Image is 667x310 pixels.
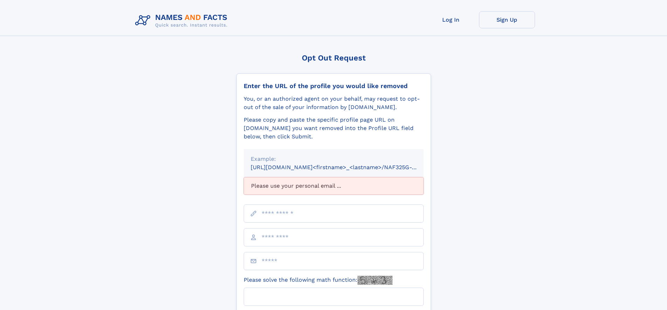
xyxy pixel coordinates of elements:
small: [URL][DOMAIN_NAME]<firstname>_<lastname>/NAF325G-xxxxxxxx [251,164,437,171]
div: Please use your personal email ... [244,177,424,195]
div: Example: [251,155,417,163]
label: Please solve the following math function: [244,276,392,285]
a: Sign Up [479,11,535,28]
div: Please copy and paste the specific profile page URL on [DOMAIN_NAME] you want removed into the Pr... [244,116,424,141]
div: Enter the URL of the profile you would like removed [244,82,424,90]
div: Opt Out Request [236,53,431,62]
a: Log In [423,11,479,28]
img: Logo Names and Facts [132,11,233,30]
div: You, or an authorized agent on your behalf, may request to opt-out of the sale of your informatio... [244,95,424,111]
